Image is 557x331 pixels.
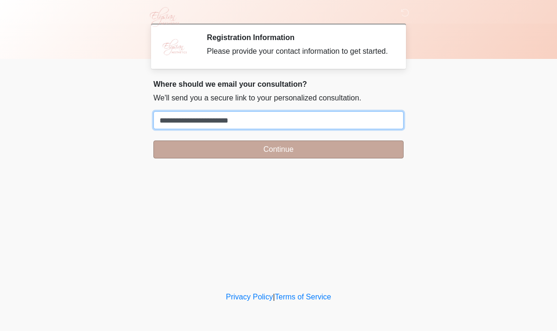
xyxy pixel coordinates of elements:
a: Privacy Policy [226,293,273,301]
button: Continue [153,141,404,158]
img: Elysian Aesthetics Logo [144,7,184,27]
img: Agent Avatar [160,33,189,61]
div: Please provide your contact information to get started. [207,46,389,57]
p: We'll send you a secure link to your personalized consultation. [153,92,404,104]
h2: Where should we email your consultation? [153,80,404,89]
a: | [273,293,275,301]
a: Terms of Service [275,293,331,301]
h2: Registration Information [207,33,389,42]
